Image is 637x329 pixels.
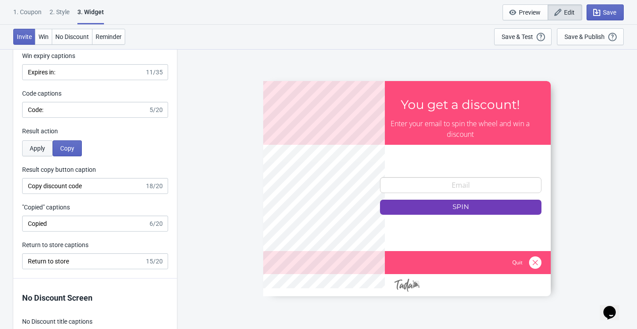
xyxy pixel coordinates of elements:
button: Save & Test [494,28,552,45]
div: Save & Publish [564,33,605,40]
button: Apply [22,140,53,156]
span: Win [38,33,49,40]
button: Copy [53,140,82,156]
span: No Discount [55,33,89,40]
label: Return to store captions [22,240,88,249]
div: 3. Widget [77,8,104,24]
label: Code captions [22,89,61,98]
label: Win expiry captions [22,51,75,60]
iframe: chat widget [600,294,628,320]
button: Edit [548,4,582,20]
span: Copy [60,145,74,152]
label: Result copy button caption [22,165,96,174]
button: Preview [503,4,548,20]
span: Save [603,9,616,16]
div: Result action [22,127,168,136]
div: 2 . Style [50,8,69,23]
div: Save & Test [502,33,533,40]
button: Save & Publish [557,28,624,45]
button: No Discount [52,29,92,45]
button: Reminder [92,29,125,45]
span: Invite [17,33,32,40]
span: Reminder [96,33,122,40]
div: 1. Coupon [13,8,42,23]
p: No Discount Screen [22,292,168,304]
span: Apply [30,145,45,152]
button: Invite [13,29,35,45]
button: Win [35,29,52,45]
button: Save [587,4,624,20]
label: No Discount title captions [22,317,92,326]
span: Edit [564,9,575,16]
label: "Copied" captions [22,203,70,212]
span: Preview [519,9,541,16]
